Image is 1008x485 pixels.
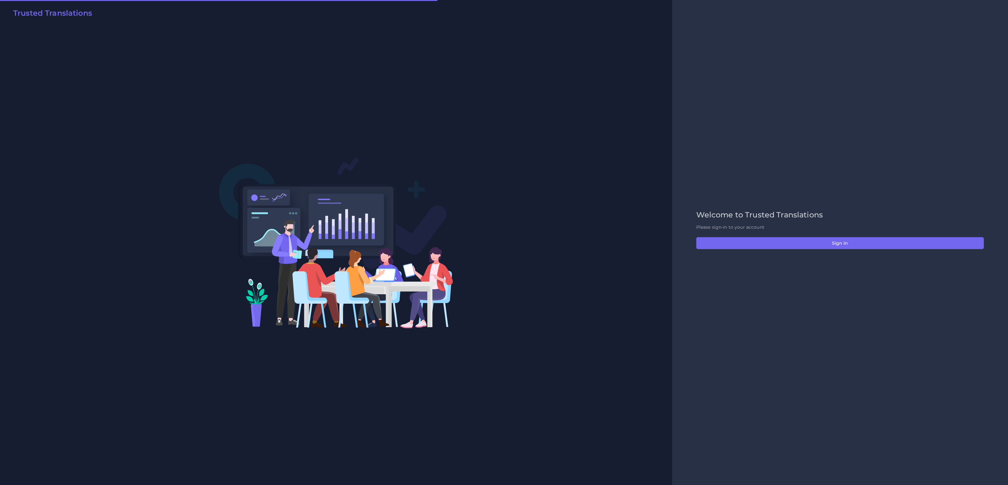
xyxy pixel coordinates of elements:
[696,237,984,249] button: Sign in
[219,157,453,328] img: Login V2
[696,211,984,220] h2: Welcome to Trusted Translations
[9,9,92,20] a: Trusted Translations
[696,224,984,231] p: Please sign-in to your account
[13,9,92,18] h2: Trusted Translations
